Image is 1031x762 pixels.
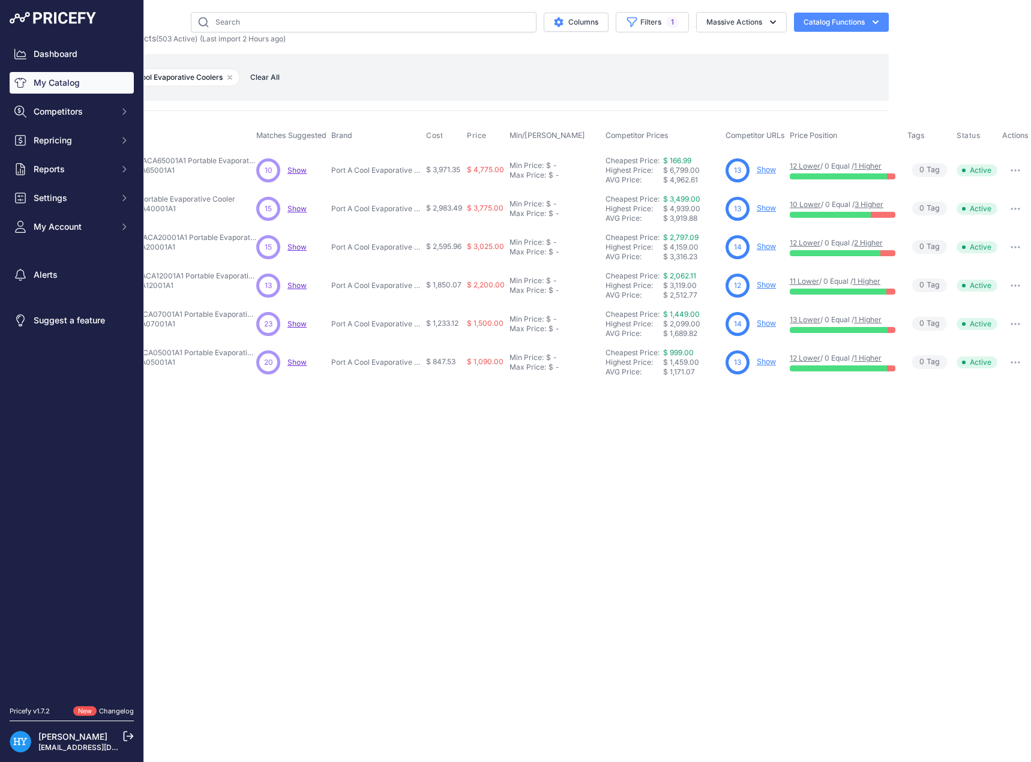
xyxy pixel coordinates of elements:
div: $ [549,286,553,295]
a: Show [287,242,307,251]
div: - [551,199,557,209]
span: Brand: Port A Cool Evaporative Coolers [80,68,240,86]
a: Show [757,242,776,251]
span: Show [287,358,307,367]
div: $ [546,314,551,324]
a: 12 Lower [790,238,820,247]
div: $ 4,962.61 [663,175,721,185]
span: $ 3,775.00 [467,203,503,212]
div: - [553,170,559,180]
a: 1 Higher [854,315,882,324]
a: 11 Lower [790,277,819,286]
div: $ 2,512.77 [663,290,721,300]
div: $ 3,919.88 [663,214,721,223]
span: 20 [264,357,273,368]
span: $ 1,090.00 [467,357,503,366]
div: $ [546,238,551,247]
span: 13 [734,203,741,214]
a: $ 1,449.00 [663,310,700,319]
span: Tag [912,317,947,331]
a: $ 2,797.09 [663,233,699,242]
span: 14 [734,319,742,329]
div: Min Price: [509,161,544,170]
a: Show [287,204,307,213]
span: New [73,706,97,716]
span: Settings [34,192,112,204]
p: Port A Cool Evaporative Coolers [331,319,421,329]
span: Min/[PERSON_NAME] [509,131,585,140]
span: 14 [734,242,742,253]
span: Status [957,131,981,140]
div: Max Price: [509,170,546,180]
span: $ 3,971.35 [426,165,460,174]
p: Import and manage your products [21,32,286,44]
button: My Account [10,216,134,238]
span: Brand [331,131,352,140]
p: SKU: Port-A-Cool PACA20001A1 [64,242,256,252]
span: $ 2,983.49 [426,203,462,212]
span: Active [957,241,997,253]
a: Cheapest Price: [606,194,660,203]
p: Code: 614288802456 [64,175,256,185]
span: 13 [265,280,272,291]
div: Max Price: [509,362,546,372]
p: / 0 Equal / [790,277,895,286]
a: Show [287,166,307,175]
div: Min Price: [509,199,544,209]
span: Competitor URLs [726,131,785,140]
span: 0 [919,356,924,368]
a: 2 Higher [854,238,883,247]
a: My Catalog [10,72,134,94]
span: Price [467,131,487,140]
span: Active [957,356,997,368]
div: - [551,276,557,286]
div: Min Price: [509,314,544,324]
button: Settings [10,187,134,209]
span: Active [957,318,997,330]
div: AVG Price: [606,329,663,338]
p: Code: 614288802425 [64,290,256,300]
span: $ 2,099.00 [663,319,700,328]
span: $ 1,500.00 [467,319,503,328]
a: 1 Higher [854,161,882,170]
img: Pricefy Logo [10,12,96,24]
p: Portacool Apex 500 PACA05001A1 Portable Evaporative Cooler [64,348,256,358]
span: Active [957,280,997,292]
button: Reports [10,158,134,180]
p: Port A Cool Evaporative Coolers [331,166,421,175]
div: Highest Price: [606,358,663,367]
p: Portacool Apex 700 PACA07001A1 Portable Evaporative Cooler [64,310,256,319]
div: - [553,209,559,218]
a: Cheapest Price: [606,156,660,165]
span: Reports [34,163,112,175]
span: Tag [912,240,947,254]
a: Show [757,203,776,212]
span: $ 4,159.00 [663,242,699,251]
div: Pricefy v1.7.2 [10,706,50,716]
div: - [553,247,559,257]
span: Competitors [34,106,112,118]
div: Highest Price: [606,281,663,290]
span: Tags [907,131,925,140]
span: 13 [734,165,741,176]
div: Max Price: [509,209,546,218]
a: 3 Higher [855,200,883,209]
p: SKU: Port-A-Cool PACA65001A1 [64,166,256,175]
span: 1 [666,16,679,28]
div: $ [549,247,553,257]
p: Code: 614288802418 [64,329,256,338]
span: 0 [919,280,924,291]
a: Cheapest Price: [606,310,660,319]
span: Tag [912,163,947,177]
p: / 0 Equal / [790,353,895,363]
p: Port A Cool Evaporative Coolers [331,281,421,290]
p: Portacool Apex 2000 PACA20001A1 Portable Evaporative Cooler [64,233,256,242]
span: $ 3,025.00 [467,242,504,251]
div: AVG Price: [606,252,663,262]
span: Clear All [244,71,286,83]
span: $ 6,799.00 [663,166,700,175]
span: $ 1,459.00 [663,358,699,367]
div: $ [549,324,553,334]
